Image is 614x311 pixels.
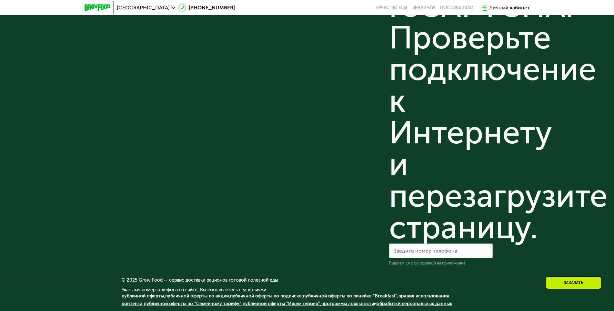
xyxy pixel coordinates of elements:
span: , , , , , , , и [122,293,452,306]
a: [PHONE_NUMBER] [178,4,235,12]
div: поставщикам [440,5,473,10]
a: публичной оферты по подписке [230,293,302,299]
div: Заказать [546,276,601,289]
div: © 2025 Grow Food — сервис доставки рационов готовой полезной еды [122,278,493,283]
a: публичной оферты "Ищем героев" [243,301,320,306]
a: правил использования контента [122,293,449,306]
a: публичной оферты по линейке "Breakfast" [303,293,397,299]
a: программы лояльности [321,301,374,306]
label: Введите номер телефона [393,249,457,253]
a: Качество еды [376,5,407,10]
div: Указывая номер телефона на сайте, Вы соглашаетесь с условиями [122,288,493,311]
a: публичной оферты по "Семейному тарифу" [144,301,241,306]
span: [GEOGRAPHIC_DATA] [117,5,170,10]
a: публичной оферты [122,293,164,299]
div: Личный кабинет [489,4,530,12]
a: обработки персональных данных [377,301,452,306]
div: Вышлем смс со ссылкой на приложение [389,261,493,266]
a: Вендинги [412,5,435,10]
a: публичной оферты по акции [165,293,229,299]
